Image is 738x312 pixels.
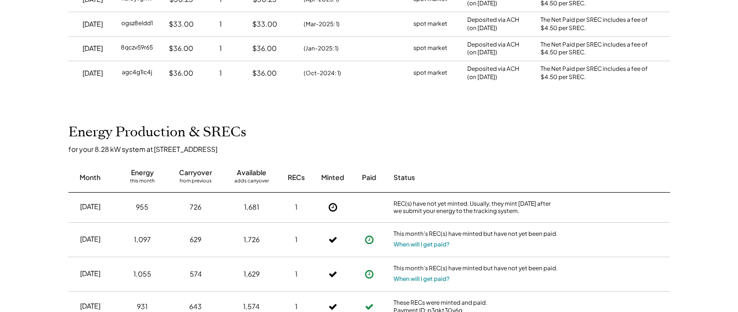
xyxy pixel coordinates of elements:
div: 643 [189,302,202,312]
div: 1 [219,68,222,78]
button: When will I get paid? [394,240,450,249]
div: [DATE] [80,234,100,244]
div: $33.00 [252,19,277,29]
div: 1,726 [244,235,260,245]
div: (Jan-2025: 1) [304,44,339,53]
div: 931 [137,302,148,312]
div: Available [237,168,266,178]
div: RECs [288,173,305,182]
div: [DATE] [80,301,100,311]
div: ogsz8eldd1 [121,19,153,29]
div: Energy [131,168,154,178]
div: 1 [295,202,297,212]
div: [DATE] [82,44,103,53]
div: Minted [321,173,344,182]
div: $36.00 [252,68,277,78]
div: 1 [295,235,297,245]
div: from previous [180,178,212,187]
div: $33.00 [169,19,194,29]
div: The Net Paid per SREC includes a fee of $4.50 per SREC. [541,65,652,82]
div: Deposited via ACH (on [DATE]) [467,41,519,57]
div: 1,681 [244,202,259,212]
button: Payment approved, but not yet initiated. [362,232,377,247]
div: spot market [413,44,447,53]
div: REC(s) have not yet minted. Usually, they mint [DATE] after we submit your energy to the tracking... [394,200,558,215]
div: 1,097 [134,235,151,245]
div: Deposited via ACH (on [DATE]) [467,16,519,33]
div: (Oct-2024: 1) [304,69,341,78]
div: 8qczv59r65 [121,44,153,53]
div: [DATE] [80,269,100,279]
div: $36.00 [169,44,193,53]
div: 726 [190,202,201,212]
div: $36.00 [252,44,277,53]
button: When will I get paid? [394,274,450,284]
div: 1,055 [133,269,151,279]
div: 955 [136,202,148,212]
div: 1 [219,44,222,53]
div: [DATE] [82,68,103,78]
div: 1 [295,269,297,279]
div: [DATE] [82,19,103,29]
div: for your 8.28 kW system at [STREET_ADDRESS] [68,145,680,153]
div: Paid [362,173,376,182]
div: $36.00 [169,68,193,78]
div: 1,629 [244,269,260,279]
div: 1 [295,302,297,312]
div: agc4g1lc4j [122,68,152,78]
div: adds carryover [234,178,269,187]
div: The Net Paid per SREC includes a fee of $4.50 per SREC. [541,41,652,57]
div: spot market [413,68,447,78]
div: Carryover [179,168,212,178]
div: This month's REC(s) have minted but have not yet been paid. [394,230,558,240]
div: This month's REC(s) have minted but have not yet been paid. [394,264,558,274]
div: 1 [219,19,222,29]
div: The Net Paid per SREC includes a fee of $4.50 per SREC. [541,16,652,33]
div: 1,574 [243,302,260,312]
button: Payment approved, but not yet initiated. [362,267,377,281]
div: (Mar-2025: 1) [304,20,340,29]
div: Month [80,173,100,182]
div: 629 [190,235,201,245]
div: [DATE] [80,202,100,212]
button: Not Yet Minted [326,200,340,214]
div: Status [394,173,558,182]
div: spot market [413,19,447,29]
div: 574 [190,269,202,279]
h2: Energy Production & SRECs [68,124,246,141]
div: this month [130,178,155,187]
div: Deposited via ACH (on [DATE]) [467,65,519,82]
